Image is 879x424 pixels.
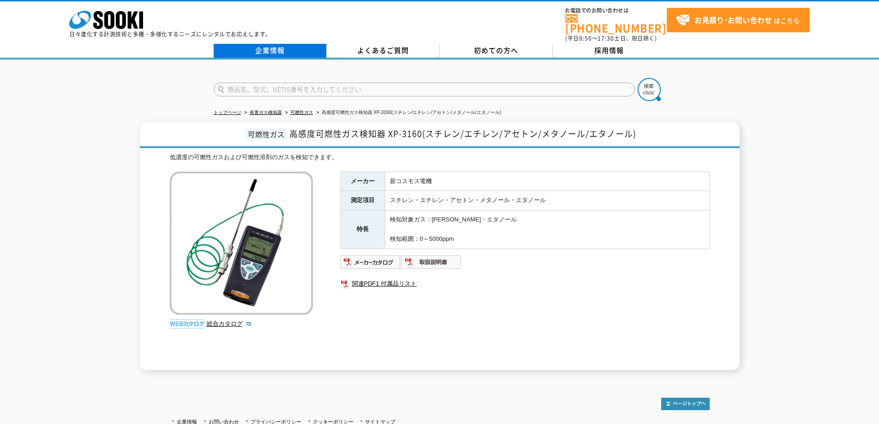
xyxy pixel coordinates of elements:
input: 商品名、型式、NETIS番号を入力してください [214,83,635,96]
a: 関連PDF1 付属品リスト [341,278,710,290]
img: webカタログ [170,319,204,328]
a: 可燃性ガス [290,110,313,115]
img: 高感度可燃性ガス検知器 XP-3160(スチレン/エチレン/アセトン/メタノール/エタノール) [170,172,313,315]
img: 取扱説明書 [401,255,461,269]
img: メーカーカタログ [341,255,401,269]
a: 総合カタログ [207,320,252,327]
a: 採用情報 [553,44,666,58]
a: 企業情報 [214,44,327,58]
span: 可燃性ガス [245,129,287,139]
img: トップページへ [661,398,710,410]
td: 新コスモス電機 [385,172,709,191]
p: 日々進化する計測技術と多種・多様化するニーズにレンタルでお応えします。 [69,31,271,37]
a: 初めての方へ [440,44,553,58]
td: スチレン・エチレン・アセトン・メタノール・エタノール [385,191,709,210]
a: トップページ [214,110,241,115]
a: メーカーカタログ [341,261,401,268]
li: 高感度可燃性ガス検知器 XP-3160(スチレン/エチレン/アセトン/メタノール/エタノール) [315,108,501,118]
a: 取扱説明書 [401,261,461,268]
span: 17:30 [598,34,614,42]
span: 8:50 [579,34,592,42]
th: 特長 [341,210,385,249]
a: [PHONE_NUMBER] [565,14,667,33]
img: btn_search.png [638,78,661,101]
a: 有害ガス検知器 [250,110,282,115]
strong: お見積り･お問い合わせ [694,14,772,25]
div: 低濃度の可燃性ガスおよび可燃性溶剤のガスを検知できます。 [170,153,710,162]
td: 検知対象ガス：[PERSON_NAME]・エタノール 検知範囲：0～5000ppm [385,210,709,249]
th: メーカー [341,172,385,191]
span: はこちら [676,13,800,27]
span: (平日 ～ 土日、祝日除く) [565,34,657,42]
a: お見積り･お問い合わせはこちら [667,8,810,32]
span: 高感度可燃性ガス検知器 XP-3160(スチレン/エチレン/アセトン/メタノール/エタノール) [289,127,636,140]
span: 初めての方へ [474,45,518,55]
a: よくあるご質問 [327,44,440,58]
span: お電話でのお問い合わせは [565,8,667,13]
th: 測定項目 [341,191,385,210]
